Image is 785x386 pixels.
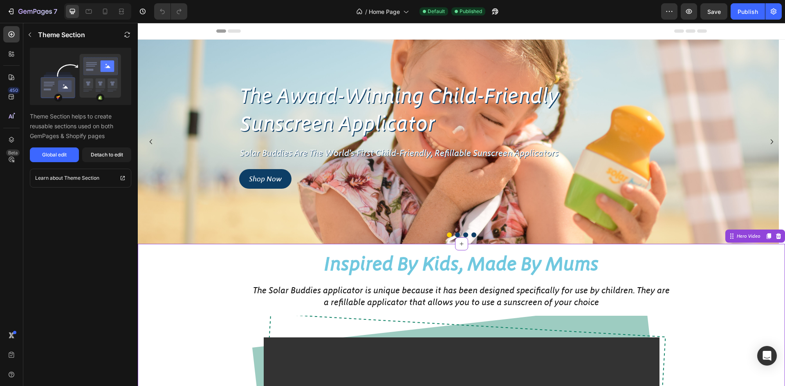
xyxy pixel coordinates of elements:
button: Dot [325,210,330,214]
div: Publish [738,7,758,16]
button: Dot [317,210,322,214]
button: Dot [334,210,339,214]
span: Published [460,8,482,15]
div: Hero Video [597,210,624,217]
span: / [365,7,367,16]
div: Open Intercom Messenger [757,346,777,366]
button: Dot [309,210,314,214]
button: Detach to edit [82,147,131,162]
button: Global edit [30,147,79,162]
span: Home Page [369,7,400,16]
span: Save [707,8,721,15]
p: Theme Section [64,174,99,182]
h2: Inspired By Kids, Made By Mums [114,228,533,254]
button: Carousel Next Arrow [628,112,641,125]
iframe: Design area [138,23,785,386]
button: Publish [731,3,765,20]
p: Learn about [35,174,63,182]
div: 450 [8,87,20,94]
a: Learn about Theme Section [30,169,131,187]
div: Beta [6,149,20,156]
p: Theme Section [38,30,85,40]
div: Detach to edit [91,151,123,158]
div: Undo/Redo [154,3,187,20]
span: Default [428,8,445,15]
h2: The Solar Buddies applicator is unique because it has been designed specifically for use by child... [114,261,533,286]
button: 7 [3,3,61,20]
p: Theme Section helps to create reusable sections used on both GemPages & Shopify pages [30,112,131,141]
button: Save [700,3,727,20]
p: 7 [54,7,57,16]
div: Global edit [42,151,67,158]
